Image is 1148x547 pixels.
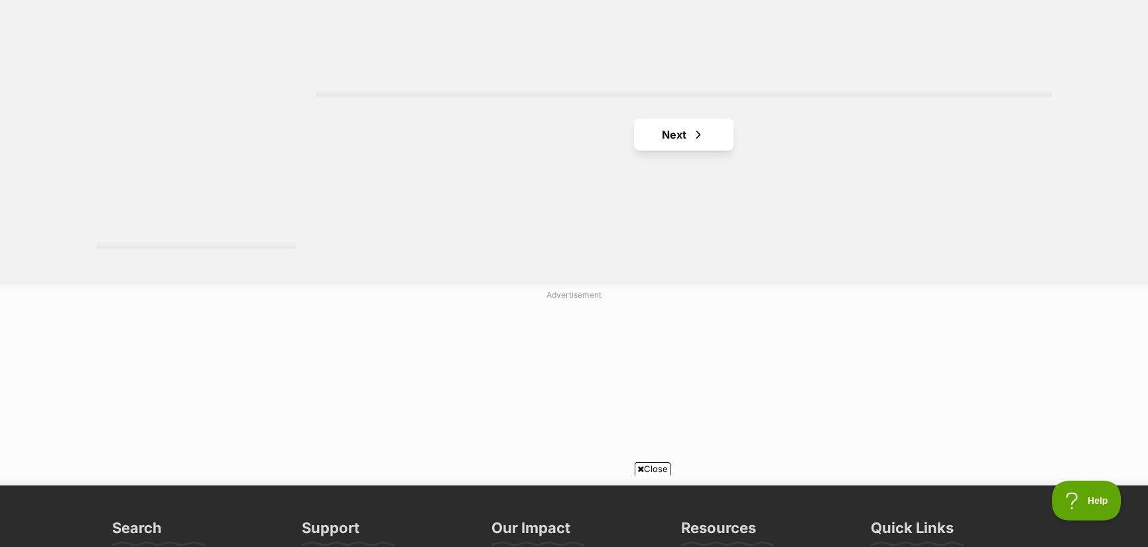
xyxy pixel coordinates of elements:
[253,306,896,472] iframe: Advertisement
[112,518,162,545] h3: Search
[316,119,1052,151] nav: Pagination
[634,119,733,151] a: Next page
[871,518,954,545] h3: Quick Links
[1052,481,1121,520] iframe: Help Scout Beacon - Open
[333,481,816,540] iframe: Advertisement
[302,518,359,545] h3: Support
[635,462,670,475] span: Close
